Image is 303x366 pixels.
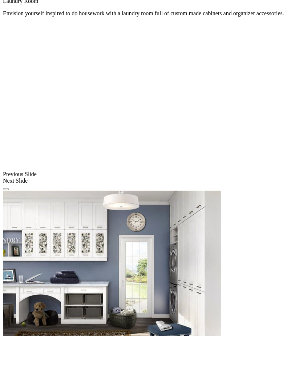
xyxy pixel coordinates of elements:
[3,10,300,17] p: Envision yourself inspired to do housework with a laundry room full of custom made cabinets and o...
[3,171,300,178] div: Previous Slide
[3,178,300,184] div: Next Slide
[3,191,221,336] img: Banner for mobile view
[3,188,9,190] button: Click here to pause slide show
